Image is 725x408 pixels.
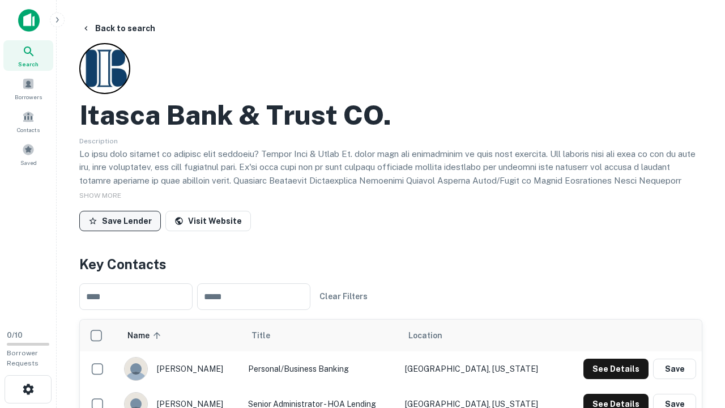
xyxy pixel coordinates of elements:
[79,254,702,274] h4: Key Contacts
[3,139,53,169] a: Saved
[79,99,391,131] h2: Itasca Bank & Trust CO.
[242,351,399,386] td: personal/business banking
[18,59,39,69] span: Search
[315,286,372,307] button: Clear Filters
[7,331,23,339] span: 0 / 10
[399,320,562,351] th: Location
[79,137,118,145] span: Description
[399,351,562,386] td: [GEOGRAPHIC_DATA], [US_STATE]
[3,73,53,104] a: Borrowers
[79,192,121,199] span: SHOW MORE
[79,211,161,231] button: Save Lender
[3,106,53,137] a: Contacts
[653,359,696,379] button: Save
[125,358,147,380] img: 244xhbkr7g40x6bsu4gi6q4ry
[668,317,725,372] iframe: Chat Widget
[77,18,160,39] button: Back to search
[20,158,37,167] span: Saved
[79,147,702,254] p: Lo ipsu dolo sitamet co adipisc elit seddoeiu? Tempor Inci & Utlab Et. dolor magn ali enimadminim...
[18,9,40,32] img: capitalize-icon.png
[165,211,251,231] a: Visit Website
[7,349,39,367] span: Borrower Requests
[15,92,42,101] span: Borrowers
[127,329,164,342] span: Name
[251,329,285,342] span: Title
[408,329,442,342] span: Location
[124,357,237,381] div: [PERSON_NAME]
[118,320,243,351] th: Name
[3,40,53,71] a: Search
[583,359,649,379] button: See Details
[242,320,399,351] th: Title
[17,125,40,134] span: Contacts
